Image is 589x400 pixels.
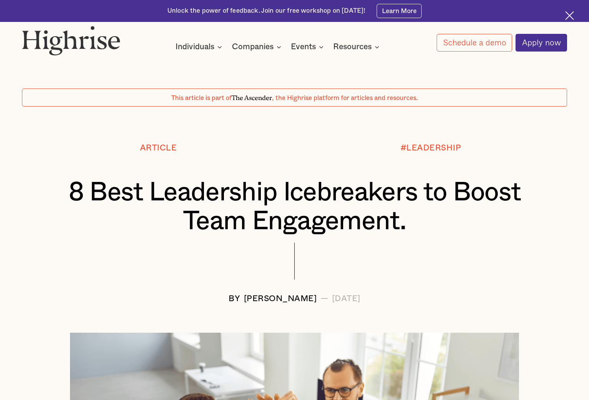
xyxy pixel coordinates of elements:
[565,11,574,20] img: Cross icon
[171,95,232,101] span: This article is part of
[320,294,329,303] div: —
[291,42,316,52] div: Events
[244,294,317,303] div: [PERSON_NAME]
[232,42,274,52] div: Companies
[333,42,372,52] div: Resources
[229,294,240,303] div: BY
[272,95,418,101] span: , the Highrise platform for articles and resources.
[175,42,214,52] div: Individuals
[437,34,512,52] a: Schedule a demo
[45,178,544,236] h1: 8 Best Leadership Icebreakers to Boost Team Engagement.
[167,7,366,15] div: Unlock the power of feedback. Join our free workshop on [DATE]!
[377,4,422,18] a: Learn More
[22,26,120,55] img: Highrise logo
[140,143,177,153] div: Article
[332,294,360,303] div: [DATE]
[400,143,461,153] div: #LEADERSHIP
[232,92,272,100] span: The Ascender
[516,34,567,52] a: Apply now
